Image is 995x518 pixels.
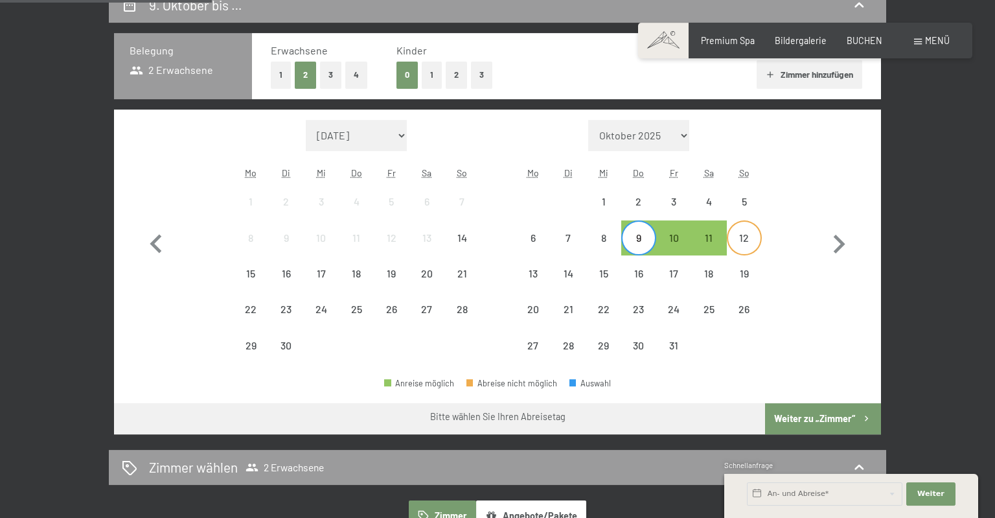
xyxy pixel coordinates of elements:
div: Abreise nicht möglich [409,184,444,219]
div: Sat Oct 25 2025 [691,292,726,327]
div: Abreise nicht möglich [444,292,479,327]
div: Abreise nicht möglich [444,256,479,291]
div: Abreise nicht möglich [339,292,374,327]
button: Zimmer hinzufügen [757,60,862,89]
div: Wed Oct 22 2025 [586,292,621,327]
div: 29 [234,340,267,373]
div: 24 [305,304,337,336]
div: 22 [587,304,619,336]
abbr: Donnerstag [351,167,362,178]
div: 16 [623,268,655,301]
div: Sat Sep 27 2025 [409,292,444,327]
div: Abreise nicht möglich [304,256,339,291]
div: Mon Sep 29 2025 [233,327,268,362]
div: 11 [692,233,725,265]
div: Abreise nicht möglich [466,379,557,388]
div: Thu Oct 09 2025 [621,220,656,255]
div: Abreise möglich [691,220,726,255]
div: Wed Oct 15 2025 [586,256,621,291]
div: 27 [411,304,443,336]
button: Vorheriger Monat [137,120,175,364]
div: Auswahl [569,379,611,388]
abbr: Mittwoch [599,167,608,178]
div: Abreise nicht möglich [691,292,726,327]
div: Abreise nicht möglich [268,220,303,255]
button: 2 [446,62,467,88]
abbr: Samstag [704,167,714,178]
div: Abreise nicht möglich [727,292,762,327]
div: 18 [340,268,372,301]
div: Sun Sep 28 2025 [444,292,479,327]
div: Thu Oct 02 2025 [621,184,656,219]
abbr: Freitag [670,167,678,178]
div: 22 [234,304,267,336]
div: 30 [269,340,302,373]
div: 19 [375,268,407,301]
div: Abreise nicht möglich [233,327,268,362]
abbr: Sonntag [457,167,467,178]
div: 21 [446,268,478,301]
div: Abreise nicht möglich [516,327,551,362]
abbr: Montag [527,167,539,178]
div: Wed Oct 08 2025 [586,220,621,255]
div: Sat Sep 06 2025 [409,184,444,219]
div: Abreise nicht möglich [444,184,479,219]
abbr: Dienstag [282,167,290,178]
div: Abreise nicht möglich [727,184,762,219]
div: Abreise nicht möglich [621,184,656,219]
div: Abreise nicht möglich [339,184,374,219]
div: Sat Oct 18 2025 [691,256,726,291]
div: Mon Sep 22 2025 [233,292,268,327]
div: Thu Oct 30 2025 [621,327,656,362]
div: 3 [658,196,690,229]
div: Abreise nicht möglich [268,292,303,327]
div: 25 [340,304,372,336]
div: Fri Oct 31 2025 [656,327,691,362]
abbr: Freitag [387,167,396,178]
button: 1 [422,62,442,88]
button: 0 [396,62,418,88]
div: Abreise nicht möglich [409,220,444,255]
div: Abreise nicht möglich [621,292,656,327]
div: Sun Oct 12 2025 [727,220,762,255]
div: 20 [411,268,443,301]
div: 8 [587,233,619,265]
div: Mon Oct 06 2025 [516,220,551,255]
div: Thu Sep 25 2025 [339,292,374,327]
div: 6 [411,196,443,229]
div: Abreise nicht möglich [233,292,268,327]
div: Mon Oct 20 2025 [516,292,551,327]
div: 8 [234,233,267,265]
div: 13 [411,233,443,265]
div: Abreise nicht möglich [233,256,268,291]
div: Fri Sep 12 2025 [374,220,409,255]
div: Abreise nicht möglich [691,256,726,291]
div: 24 [658,304,690,336]
div: 14 [446,233,478,265]
div: Wed Oct 01 2025 [586,184,621,219]
div: Tue Oct 28 2025 [551,327,586,362]
div: 18 [692,268,725,301]
div: 29 [587,340,619,373]
div: Abreise nicht möglich [304,220,339,255]
div: 13 [517,268,549,301]
div: Abreise möglich [656,220,691,255]
div: Abreise nicht möglich [551,292,586,327]
span: Weiter [917,489,944,499]
div: Tue Sep 09 2025 [268,220,303,255]
button: 4 [345,62,367,88]
div: Abreise nicht möglich [233,184,268,219]
div: Abreise nicht möglich [586,292,621,327]
div: Thu Sep 04 2025 [339,184,374,219]
div: Wed Oct 29 2025 [586,327,621,362]
div: 19 [728,268,761,301]
div: Mon Sep 15 2025 [233,256,268,291]
a: Premium Spa [701,35,755,46]
div: Mon Sep 08 2025 [233,220,268,255]
div: Wed Sep 03 2025 [304,184,339,219]
div: 20 [517,304,549,336]
div: Tue Sep 23 2025 [268,292,303,327]
button: 2 [295,62,316,88]
button: Weiter [906,482,955,506]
